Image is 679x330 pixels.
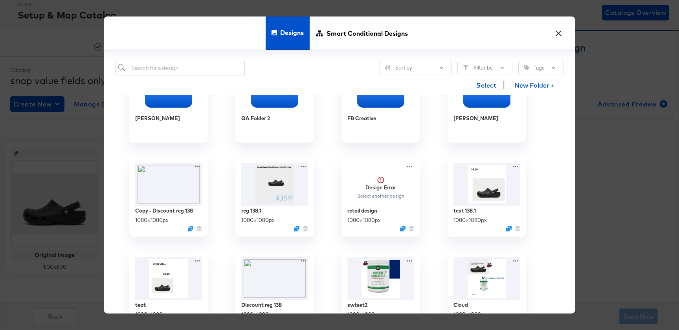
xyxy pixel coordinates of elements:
div: [PERSON_NAME] [453,115,498,123]
div: reg 138.11080×1080pxDuplicate [235,158,314,237]
button: × [551,24,565,38]
div: FB Creative [347,115,376,123]
div: test 138.1 [453,207,476,214]
div: [PERSON_NAME] [448,64,526,143]
svg: Tag [524,65,529,70]
div: 1080 × 1080 px [135,311,169,318]
div: 1080 × 1080 px [453,311,487,318]
button: Select [473,77,499,93]
div: 1080 × 1080 px [453,216,487,224]
div: 1080 × 1080 px [241,311,275,318]
img: Xw-7JgGvBAUhBcTV7QcTFA.jpg [453,257,520,300]
div: reg 138.1 [241,207,261,214]
div: 1080 × 1080 px [135,216,169,224]
input: Search for a design [116,61,245,75]
span: Select [476,80,496,91]
button: FilterFilter by [457,61,512,75]
button: New Folder + [508,79,562,93]
img: Bl35XcE7X0i8LQZfidy4lw.jpg [241,163,308,206]
strong: Design Error [365,184,396,191]
div: swtest2 [347,301,367,309]
img: yjOIuCkdY_QrKqz4DJZyEQ.jpg [453,163,520,206]
svg: Duplicate [506,226,512,231]
div: FB Creative [341,64,420,143]
div: [PERSON_NAME] [129,64,208,143]
div: Copy - Discount reg 1381080×1080pxDuplicate [129,158,208,237]
div: 1080 × 1080 px [241,216,275,224]
div: teat [135,301,146,309]
img: hBmKT5ibsxR6za8SupyRRw.jpg [347,257,414,300]
div: QA Folder 2 [241,115,270,123]
svg: Duplicate [294,226,299,231]
div: 1080 × 1080 px [347,216,381,224]
div: Copy - Discount reg 138 [135,207,193,214]
img: l_artefacts:gPNmuj1WRF3_apChcQ3iQg%2Cw_185%2Ch_44%2Ce_make_transparen [135,163,202,206]
div: Design ErrorSelect another designretail design1080×1080pxDuplicate [341,158,420,237]
div: QA Folder 2 [235,64,314,143]
div: test 138.11080×1080pxDuplicate [448,158,526,237]
div: [PERSON_NAME] [135,115,180,123]
svg: Duplicate [188,226,193,231]
button: SlidersSort by [380,61,451,75]
div: Discount reg 138 [241,301,282,309]
svg: Filter [463,65,468,70]
div: Select another design [357,194,405,199]
img: A5ocB8a3B8rWlfJhyatJ5Q.jpg [135,257,202,300]
img: l_artefacts:6WMUyObw2gkhMcS0Z4fTxA%2Cw_185%2Ch_44%2Ce_make_transparen [241,257,308,300]
svg: Sliders [385,65,391,70]
div: retail design [347,207,377,214]
button: TagTags [518,61,563,75]
svg: Duplicate [400,226,406,231]
span: Designs [280,15,304,50]
div: 1080 × 1080 px [347,311,381,318]
div: Cloud [453,301,468,309]
span: Smart Conditional Designs [327,16,408,51]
